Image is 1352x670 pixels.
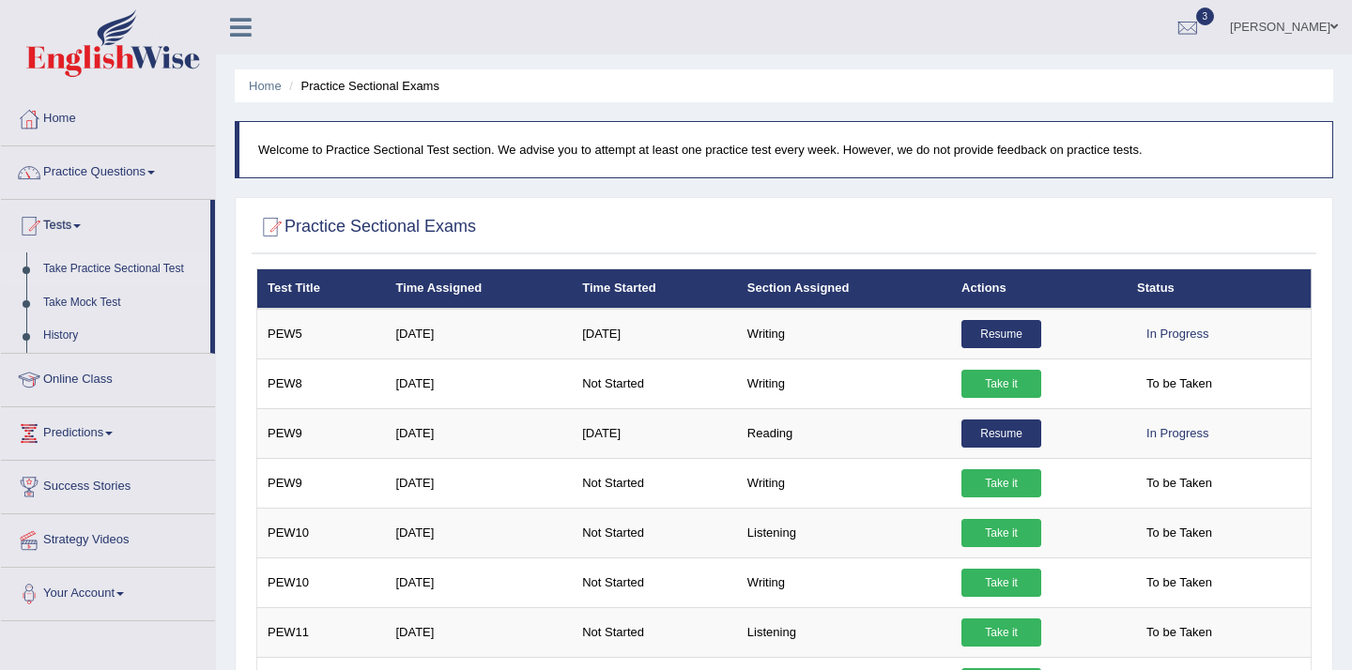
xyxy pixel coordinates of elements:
[1137,320,1218,348] div: In Progress
[257,607,386,657] td: PEW11
[1137,569,1221,597] span: To be Taken
[257,408,386,458] td: PEW9
[257,508,386,557] td: PEW10
[284,77,439,95] li: Practice Sectional Exams
[1,461,215,508] a: Success Stories
[1,407,215,454] a: Predictions
[961,618,1041,647] a: Take it
[257,269,386,309] th: Test Title
[385,408,572,458] td: [DATE]
[385,458,572,508] td: [DATE]
[385,309,572,359] td: [DATE]
[1127,269,1311,309] th: Status
[35,252,210,286] a: Take Practice Sectional Test
[1,514,215,561] a: Strategy Videos
[737,309,951,359] td: Writing
[257,458,386,508] td: PEW9
[1,200,210,247] a: Tests
[257,557,386,607] td: PEW10
[961,419,1041,448] a: Resume
[1137,370,1221,398] span: To be Taken
[737,358,951,408] td: Writing
[572,458,737,508] td: Not Started
[385,607,572,657] td: [DATE]
[249,79,282,93] a: Home
[257,358,386,408] td: PEW8
[1137,419,1218,448] div: In Progress
[257,309,386,359] td: PEW5
[256,213,476,241] h2: Practice Sectional Exams
[385,358,572,408] td: [DATE]
[737,269,951,309] th: Section Assigned
[737,508,951,557] td: Listening
[1,146,215,193] a: Practice Questions
[385,557,572,607] td: [DATE]
[737,557,951,607] td: Writing
[1,354,215,401] a: Online Class
[1,568,215,615] a: Your Account
[961,469,1041,497] a: Take it
[572,408,737,458] td: [DATE]
[737,408,951,458] td: Reading
[737,607,951,657] td: Listening
[1137,469,1221,497] span: To be Taken
[385,508,572,557] td: [DATE]
[572,309,737,359] td: [DATE]
[961,320,1041,348] a: Resume
[385,269,572,309] th: Time Assigned
[572,358,737,408] td: Not Started
[1,93,215,140] a: Home
[572,508,737,557] td: Not Started
[1137,519,1221,547] span: To be Taken
[1137,618,1221,647] span: To be Taken
[961,569,1041,597] a: Take it
[1196,8,1215,25] span: 3
[572,607,737,657] td: Not Started
[961,370,1041,398] a: Take it
[572,269,737,309] th: Time Started
[258,141,1314,159] p: Welcome to Practice Sectional Test section. We advise you to attempt at least one practice test e...
[572,557,737,607] td: Not Started
[951,269,1127,309] th: Actions
[737,458,951,508] td: Writing
[961,519,1041,547] a: Take it
[35,319,210,353] a: History
[35,286,210,320] a: Take Mock Test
